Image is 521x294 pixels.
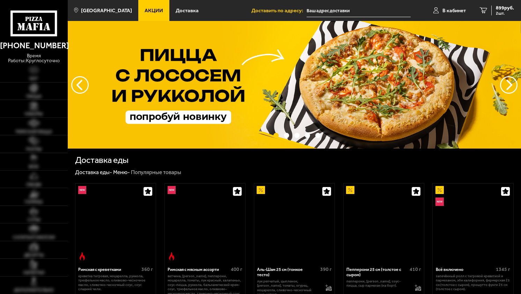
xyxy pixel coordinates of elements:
button: предыдущий [500,76,518,94]
span: Хит [29,77,38,81]
span: WOK [29,165,39,169]
span: Пицца [26,94,42,99]
div: Римская с мясным ассорти [168,267,229,272]
img: Острое блюдо [168,252,176,260]
span: 1345 г [496,266,510,272]
span: Горячее [25,200,43,205]
span: Супы [28,218,40,222]
span: Наборы [25,112,43,116]
span: [GEOGRAPHIC_DATA] [81,8,132,13]
span: 410 г [410,266,421,272]
span: 899 руб. [496,6,514,10]
a: НовинкаОстрое блюдоРимская с креветками [75,184,156,263]
input: Ваш адрес доставки [307,4,411,17]
a: Доставка еды- [75,169,112,175]
button: точки переключения [284,133,289,138]
span: 360 г [141,266,153,272]
button: точки переключения [273,133,279,138]
img: Острое блюдо [78,252,86,260]
h1: Доставка еды [75,156,129,165]
img: Акционный [257,186,265,194]
a: АкционныйПепперони 25 см (толстое с сыром) [344,184,424,263]
img: Новинка [435,198,443,206]
span: Роллы [26,147,42,152]
span: Римская пицца [16,130,52,134]
button: точки переключения [305,133,310,138]
img: Акционный [346,186,354,194]
button: следующий [71,76,89,94]
div: Всё включено [436,267,494,272]
div: Римская с креветками [78,267,139,272]
button: точки переключения [294,133,300,138]
a: Меню- [113,169,130,175]
span: 390 г [320,266,332,272]
p: Запечённый ролл с тигровой креветкой и пармезаном, Эби Калифорния, Фермерская 25 см (толстое с сы... [436,274,510,292]
div: Популярные товары [131,169,181,176]
p: креветка тигровая, моцарелла, руккола, трюфельное масло, оливково-чесночное масло, сливочно-чесно... [78,274,153,292]
span: В кабинет [442,8,466,13]
span: 2 шт. [496,11,514,15]
span: Акции [145,8,163,13]
a: АкционныйНовинкаВсё включено [433,184,513,263]
img: Акционный [435,186,443,194]
div: Пепперони 25 см (толстое с сыром) [346,267,408,278]
span: Доставка [176,8,199,13]
a: НовинкаОстрое блюдоРимская с мясным ассорти [165,184,245,263]
span: Доставить по адресу: [251,8,307,13]
img: Новинка [168,186,176,194]
span: Обеды [26,182,41,187]
span: Десерты [24,253,44,258]
span: Напитки [23,271,44,275]
img: Новинка [78,186,86,194]
span: Салаты и закуски [13,235,55,240]
a: АкционныйАль-Шам 25 см (тонкое тесто) [254,184,335,263]
span: Дополнительно [14,288,54,293]
p: пепперони, [PERSON_NAME], соус-пицца, сыр пармезан (на борт). [346,279,409,288]
div: Аль-Шам 25 см (тонкое тесто) [257,267,318,278]
span: 400 г [231,266,242,272]
button: точки переключения [315,133,321,138]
